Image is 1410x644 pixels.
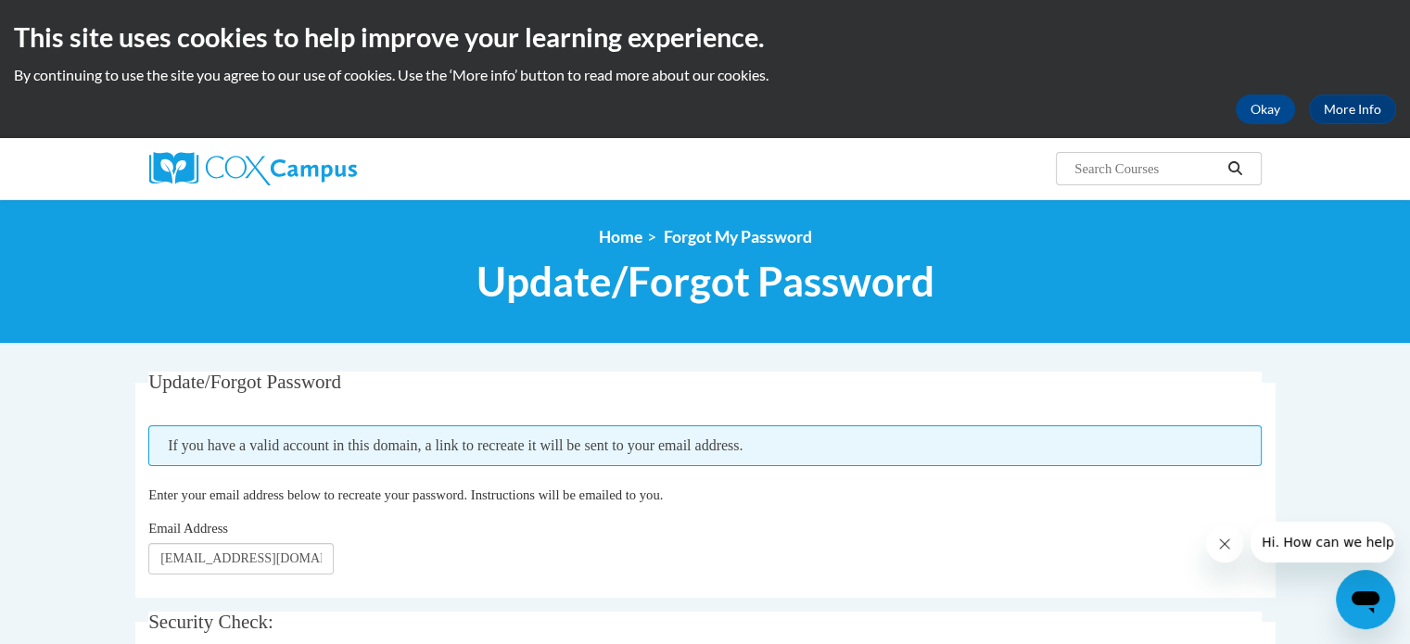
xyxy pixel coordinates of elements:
span: Security Check: [148,611,273,633]
span: Update/Forgot Password [148,371,341,393]
iframe: Message from company [1251,522,1395,562]
img: Cox Campus [149,152,357,185]
p: By continuing to use the site you agree to our use of cookies. Use the ‘More info’ button to read... [14,65,1396,85]
span: Update/Forgot Password [476,257,934,306]
a: Cox Campus [149,152,502,185]
a: More Info [1309,95,1396,124]
span: Forgot My Password [664,227,812,246]
input: Search Courses [1073,158,1221,180]
a: Home [599,227,642,246]
button: Search [1221,158,1249,180]
span: If you have a valid account in this domain, a link to recreate it will be sent to your email addr... [148,425,1262,466]
span: Email Address [148,521,228,536]
iframe: Close message [1206,525,1243,562]
span: Enter your email address below to recreate your password. Instructions will be emailed to you. [148,487,663,502]
button: Okay [1236,95,1295,124]
iframe: Button to launch messaging window [1336,570,1395,629]
input: Email [148,543,334,575]
span: Hi. How can we help? [11,13,150,28]
h2: This site uses cookies to help improve your learning experience. [14,19,1396,56]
